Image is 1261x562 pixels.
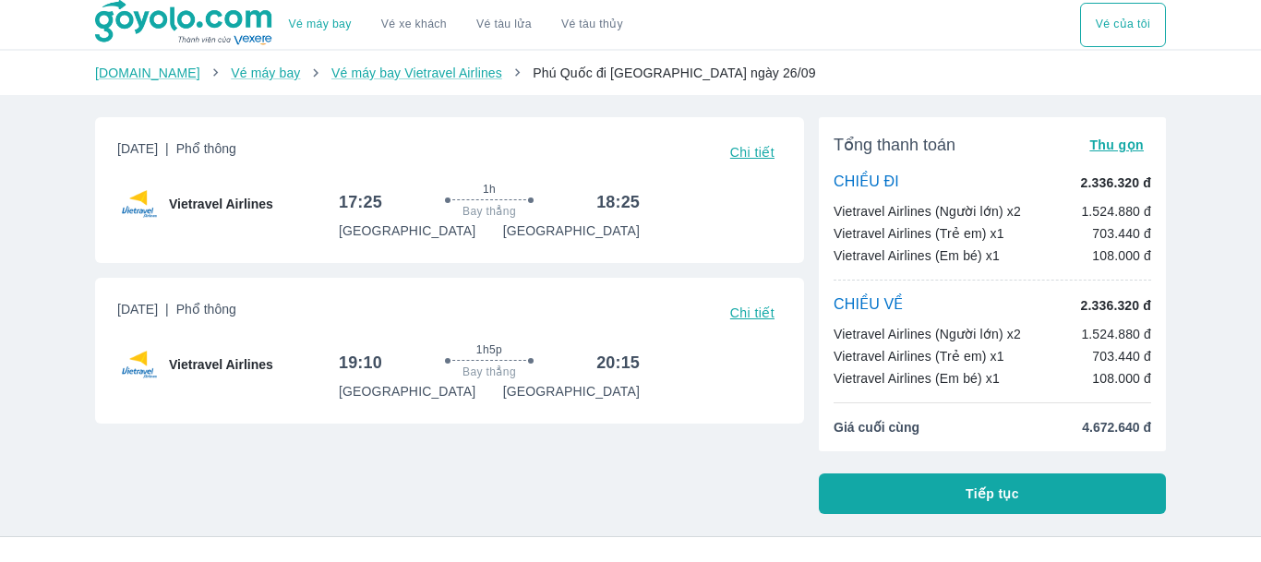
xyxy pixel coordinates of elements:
[730,305,775,320] span: Chi tiết
[834,325,1021,343] p: Vietravel Airlines (Người lớn) x2
[546,3,638,47] button: Vé tàu thủy
[730,145,775,160] span: Chi tiết
[165,141,169,156] span: |
[176,141,236,156] span: Phổ thông
[834,369,1000,388] p: Vietravel Airlines (Em bé) x1
[339,352,382,374] h6: 19:10
[1092,246,1151,265] p: 108.000 đ
[503,221,640,240] p: [GEOGRAPHIC_DATA]
[231,66,300,80] a: Vé máy bay
[723,139,782,165] button: Chi tiết
[1080,3,1166,47] button: Vé của tôi
[834,295,904,316] p: CHIỀU VỀ
[834,202,1021,221] p: Vietravel Airlines (Người lớn) x2
[339,191,382,213] h6: 17:25
[289,18,352,31] a: Vé máy bay
[1080,3,1166,47] div: choose transportation mode
[503,382,640,401] p: [GEOGRAPHIC_DATA]
[165,302,169,317] span: |
[169,195,273,213] span: Vietravel Airlines
[834,134,955,156] span: Tổng thanh toán
[596,191,640,213] h6: 18:25
[95,64,1166,82] nav: breadcrumb
[117,139,236,165] span: [DATE]
[95,66,200,80] a: [DOMAIN_NAME]
[1082,418,1151,436] span: 4.672.640 đ
[834,418,919,436] span: Giá cuối cùng
[966,484,1019,503] span: Tiếp tục
[462,365,516,379] span: Bay thẳng
[1081,325,1151,343] p: 1.524.880 đ
[476,342,502,357] span: 1h5p
[339,221,475,240] p: [GEOGRAPHIC_DATA]
[176,302,236,317] span: Phổ thông
[483,182,496,197] span: 1h
[381,18,447,31] a: Vé xe khách
[462,204,516,219] span: Bay thẳng
[117,300,236,326] span: [DATE]
[834,246,1000,265] p: Vietravel Airlines (Em bé) x1
[533,66,815,80] span: Phú Quốc đi [GEOGRAPHIC_DATA] ngày 26/09
[339,382,475,401] p: [GEOGRAPHIC_DATA]
[1092,369,1151,388] p: 108.000 đ
[1081,202,1151,221] p: 1.524.880 đ
[834,224,1004,243] p: Vietravel Airlines (Trẻ em) x1
[1081,173,1151,192] p: 2.336.320 đ
[169,355,273,374] span: Vietravel Airlines
[1089,138,1144,152] span: Thu gọn
[1081,296,1151,315] p: 2.336.320 đ
[723,300,782,326] button: Chi tiết
[596,352,640,374] h6: 20:15
[274,3,638,47] div: choose transportation mode
[1092,347,1151,365] p: 703.440 đ
[462,3,546,47] a: Vé tàu lửa
[331,66,502,80] a: Vé máy bay Vietravel Airlines
[1082,132,1151,158] button: Thu gọn
[819,473,1166,514] button: Tiếp tục
[834,347,1004,365] p: Vietravel Airlines (Trẻ em) x1
[834,173,899,193] p: CHIỀU ĐI
[1092,224,1151,243] p: 703.440 đ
